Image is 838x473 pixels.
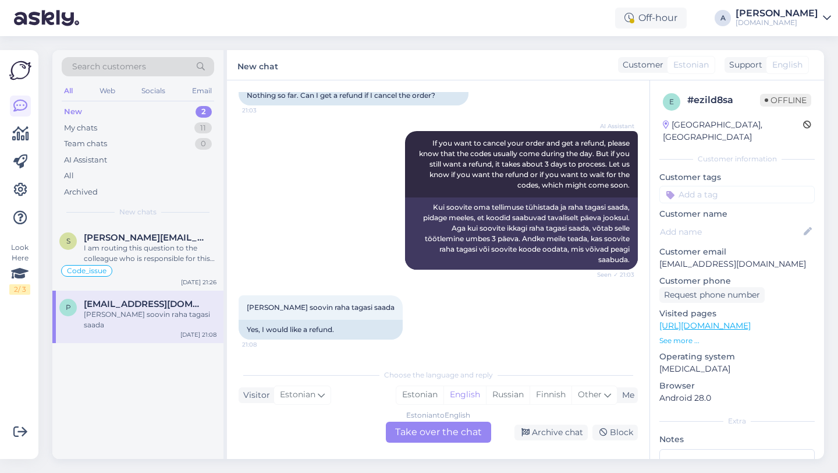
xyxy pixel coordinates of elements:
span: Priidu31@gmail.com [84,299,205,309]
span: Other [578,389,602,400]
div: Russian [486,386,530,404]
div: Nothing so far. Can I get a refund if I cancel the order? [239,86,468,105]
p: Notes [659,433,815,446]
p: Customer phone [659,275,815,287]
span: Steinberg.lauri@mail.ee [84,232,205,243]
span: 21:08 [242,340,286,349]
div: Extra [659,416,815,426]
div: AI Assistant [64,154,107,166]
div: A [715,10,731,26]
span: S [66,236,70,245]
div: All [64,170,74,182]
span: AI Assistant [591,122,634,130]
div: 0 [195,138,212,150]
div: Socials [139,83,168,98]
p: Customer name [659,208,815,220]
label: New chat [237,57,278,73]
div: Team chats [64,138,107,150]
div: [GEOGRAPHIC_DATA], [GEOGRAPHIC_DATA] [663,119,803,143]
div: Support [725,59,762,71]
div: English [443,386,486,404]
span: [PERSON_NAME] soovin raha tagasi saada [247,303,395,312]
div: [DOMAIN_NAME] [736,18,818,27]
div: Take over the chat [386,422,491,443]
div: Estonian [396,386,443,404]
span: e [669,97,674,106]
div: Me [617,389,634,401]
span: Offline [760,94,811,107]
p: Customer tags [659,171,815,183]
div: New [64,106,82,118]
a: [PERSON_NAME][DOMAIN_NAME] [736,9,831,27]
div: # ezild8sa [687,93,760,107]
div: My chats [64,122,97,134]
p: Android 28.0 [659,392,815,404]
div: Finnish [530,386,571,404]
div: I am routing this question to the colleague who is responsible for this topic. The reply might ta... [84,243,216,264]
div: Block [592,425,638,440]
span: Search customers [72,61,146,73]
span: P [66,303,71,312]
img: Askly Logo [9,59,31,82]
span: Seen ✓ 21:03 [591,270,634,279]
div: Estonian to English [406,410,470,421]
div: [DATE] 21:08 [180,330,216,339]
div: Archived [64,186,98,198]
div: [PERSON_NAME] [736,9,818,18]
div: Choose the language and reply [239,370,638,380]
p: Operating system [659,351,815,363]
span: If you want to cancel your order and get a refund, please know that the codes usually come during... [419,139,631,189]
p: Browser [659,380,815,392]
div: 2 / 3 [9,284,30,295]
div: Look Here [9,242,30,295]
div: Off-hour [615,8,687,29]
div: 11 [194,122,212,134]
div: All [62,83,75,98]
p: See more ... [659,336,815,346]
a: [URL][DOMAIN_NAME] [659,320,751,331]
div: Visitor [239,389,270,401]
span: Code_issue [67,267,106,274]
span: Estonian [280,389,315,401]
p: [EMAIL_ADDRESS][DOMAIN_NAME] [659,258,815,270]
span: English [772,59,803,71]
div: [DATE] 21:26 [181,278,216,287]
input: Add a tag [659,186,815,203]
span: New chats [119,207,157,217]
div: Archive chat [514,425,588,440]
div: [PERSON_NAME] soovin raha tagasi saada [84,309,216,330]
div: Yes, I would like a refund. [239,320,403,340]
span: 21:03 [242,106,286,115]
p: Visited pages [659,308,815,320]
div: Kui soovite oma tellimuse tühistada ja raha tagasi saada, pidage meeles, et koodid saabuvad taval... [405,197,638,270]
div: 2 [196,106,212,118]
div: Customer information [659,154,815,164]
p: Customer email [659,246,815,258]
span: Estonian [673,59,709,71]
p: [MEDICAL_DATA] [659,363,815,375]
div: Web [97,83,118,98]
input: Add name [660,225,801,238]
div: Email [190,83,214,98]
div: Customer [618,59,663,71]
div: Request phone number [659,287,765,303]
